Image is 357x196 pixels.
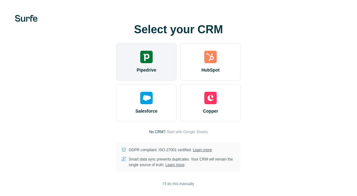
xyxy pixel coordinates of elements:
[167,129,208,135] button: Start with Google Sheets
[137,67,156,73] span: Pipedrive
[193,148,212,152] a: Learn more
[204,92,217,104] img: copper's logo
[163,181,194,187] span: I’ll do this manually
[129,156,236,168] p: Smart data sync prevents duplicates. Your CRM will remain the single source of truth.
[202,67,220,73] span: HubSpot
[140,92,153,104] img: salesforce's logo
[165,163,184,167] a: Learn more
[149,129,165,135] p: No CRM?
[129,147,212,153] p: GDPR compliant. ISO-27001 certified.
[116,23,241,36] h1: Select your CRM
[204,51,217,63] img: hubspot's logo
[140,51,153,63] img: pipedrive's logo
[15,15,38,22] img: Surfe's logo
[136,108,158,114] span: Salesforce
[158,179,198,189] button: I’ll do this manually
[203,108,218,114] span: Copper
